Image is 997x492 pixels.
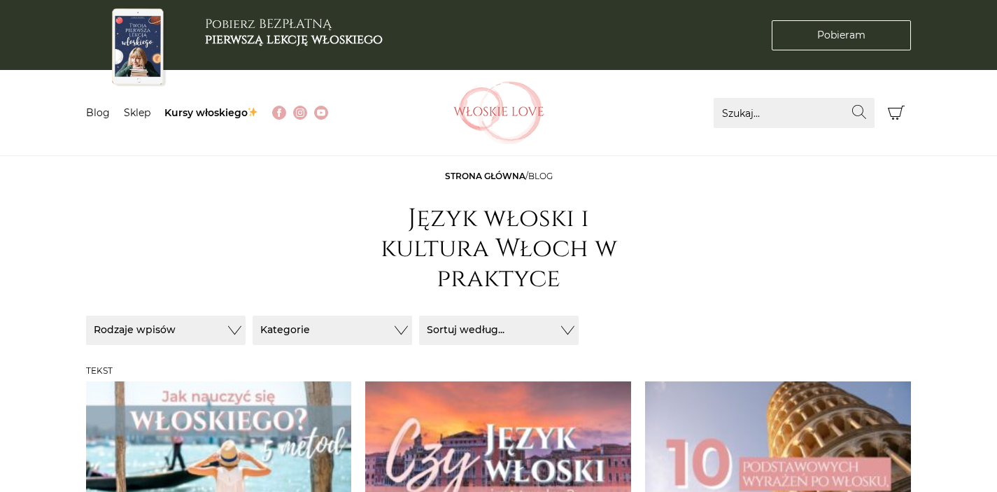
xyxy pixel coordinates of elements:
[164,106,259,119] a: Kursy włoskiego
[714,98,875,128] input: Szukaj...
[772,20,911,50] a: Pobieram
[419,316,579,345] button: Sortuj według...
[86,106,110,119] a: Blog
[86,366,912,376] h3: Tekst
[124,106,150,119] a: Sklep
[205,31,383,48] b: pierwszą lekcję włoskiego
[445,171,525,181] a: Strona główna
[253,316,412,345] button: Kategorie
[882,98,912,128] button: Koszyk
[248,107,257,117] img: ✨
[528,171,553,181] span: Blog
[359,204,639,295] h1: Język włoski i kultura Włoch w praktyce
[86,316,246,345] button: Rodzaje wpisów
[453,81,544,144] img: Włoskielove
[817,28,865,43] span: Pobieram
[205,17,383,47] h3: Pobierz BEZPŁATNĄ
[445,171,553,181] span: /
